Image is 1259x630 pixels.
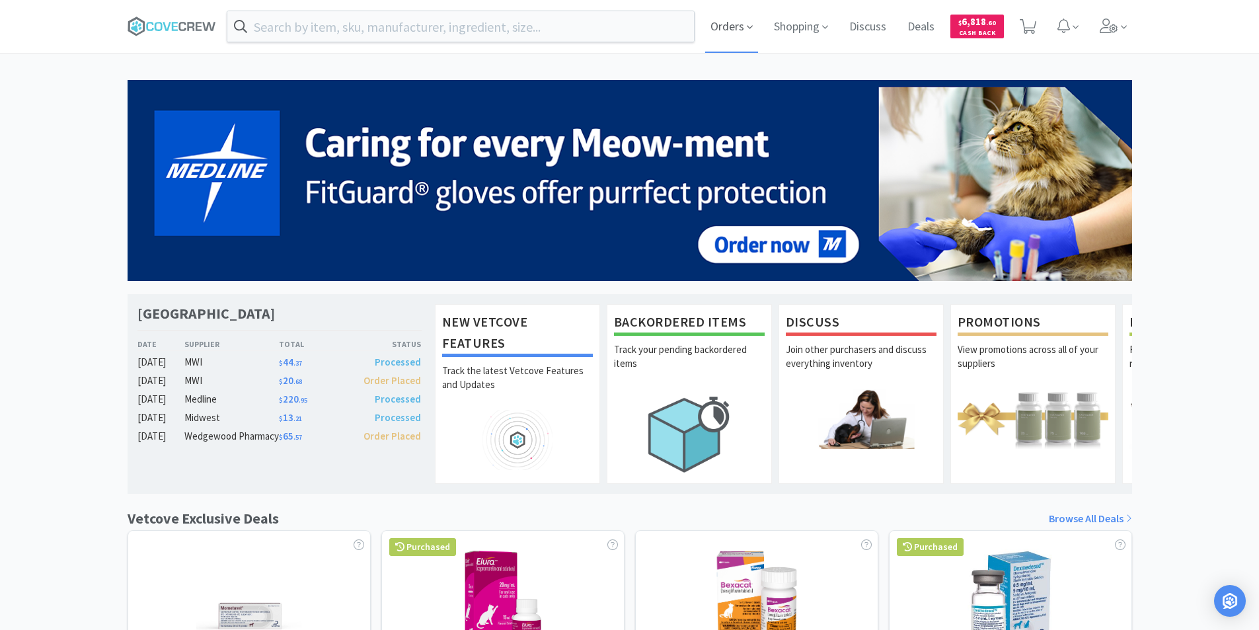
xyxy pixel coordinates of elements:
[137,410,185,426] div: [DATE]
[902,21,940,33] a: Deals
[786,342,936,389] p: Join other purchasers and discuss everything inventory
[607,304,772,484] a: Backordered ItemsTrack your pending backordered items
[1214,585,1246,617] div: Open Intercom Messenger
[293,414,302,423] span: . 21
[279,359,283,368] span: $
[786,311,936,336] h1: Discuss
[137,354,422,370] a: [DATE]MWI$44.37Processed
[950,304,1116,484] a: PromotionsView promotions across all of your suppliers
[184,428,279,444] div: Wedgewood Pharmacy
[279,393,307,405] span: 220
[958,19,962,27] span: $
[279,411,302,424] span: 13
[614,389,765,479] img: hero_backorders.png
[137,338,185,350] div: Date
[293,359,302,368] span: . 37
[279,356,302,368] span: 44
[279,338,350,350] div: Total
[779,304,944,484] a: DiscussJoin other purchasers and discuss everything inventory
[184,391,279,407] div: Medline
[363,374,421,387] span: Order Placed
[137,304,275,323] h1: [GEOGRAPHIC_DATA]
[442,311,593,357] h1: New Vetcove Features
[227,11,695,42] input: Search by item, sku, manufacturer, ingredient, size...
[279,377,283,386] span: $
[363,430,421,442] span: Order Placed
[184,373,279,389] div: MWI
[442,410,593,470] img: hero_feature_roadmap.png
[279,430,302,442] span: 65
[958,311,1108,336] h1: Promotions
[279,433,283,442] span: $
[184,354,279,370] div: MWI
[137,391,422,407] a: [DATE]Medline$220.95Processed
[950,9,1004,44] a: $6,818.60Cash Back
[844,21,892,33] a: Discuss
[375,393,421,405] span: Processed
[184,338,279,350] div: Supplier
[293,433,302,442] span: . 57
[958,15,996,28] span: 6,818
[350,338,422,350] div: Status
[279,374,302,387] span: 20
[137,354,185,370] div: [DATE]
[137,373,422,389] a: [DATE]MWI$20.68Order Placed
[442,364,593,410] p: Track the latest Vetcove Features and Updates
[299,396,307,405] span: . 95
[614,342,765,389] p: Track your pending backordered items
[184,410,279,426] div: Midwest
[279,414,283,423] span: $
[137,428,422,444] a: [DATE]Wedgewood Pharmacy$65.57Order Placed
[958,389,1108,449] img: hero_promotions.png
[137,428,185,444] div: [DATE]
[137,391,185,407] div: [DATE]
[293,377,302,386] span: . 68
[435,304,600,484] a: New Vetcove FeaturesTrack the latest Vetcove Features and Updates
[958,342,1108,389] p: View promotions across all of your suppliers
[1049,510,1132,528] a: Browse All Deals
[137,410,422,426] a: [DATE]Midwest$13.21Processed
[137,373,185,389] div: [DATE]
[786,389,936,449] img: hero_discuss.png
[958,30,996,38] span: Cash Back
[614,311,765,336] h1: Backordered Items
[375,411,421,424] span: Processed
[128,507,279,530] h1: Vetcove Exclusive Deals
[986,19,996,27] span: . 60
[279,396,283,405] span: $
[128,80,1132,281] img: 5b85490d2c9a43ef9873369d65f5cc4c_481.png
[375,356,421,368] span: Processed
